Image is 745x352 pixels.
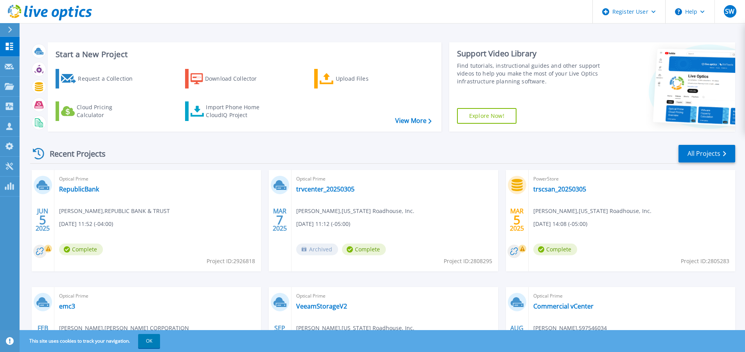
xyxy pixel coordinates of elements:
[22,334,160,348] span: This site uses cookies to track your navigation.
[314,69,401,88] a: Upload Files
[59,207,170,215] span: [PERSON_NAME] , REPUBLIC BANK & TRUST
[457,49,603,59] div: Support Video Library
[59,302,75,310] a: emc3
[206,103,267,119] div: Import Phone Home CloudIQ Project
[35,206,50,234] div: JUN 2025
[59,185,99,193] a: RepublicBank
[30,144,116,163] div: Recent Projects
[59,175,256,183] span: Optical Prime
[207,257,255,265] span: Project ID: 2926818
[276,217,283,223] span: 7
[513,217,520,223] span: 5
[138,334,160,348] button: OK
[296,175,493,183] span: Optical Prime
[444,257,492,265] span: Project ID: 2808295
[296,185,355,193] a: trvcenter_20250305
[39,217,46,223] span: 5
[457,62,603,85] div: Find tutorials, instructional guides and other support videos to help you make the most of your L...
[59,324,189,332] span: [PERSON_NAME] , [PERSON_NAME] CORPORATION
[533,292,731,300] span: Optical Prime
[336,71,398,87] div: Upload Files
[296,207,414,215] span: [PERSON_NAME] , [US_STATE] Roadhouse, Inc.
[296,220,350,228] span: [DATE] 11:12 (-05:00)
[185,69,272,88] a: Download Collector
[59,220,113,228] span: [DATE] 11:52 (-04:00)
[272,206,287,234] div: MAR 2025
[533,244,577,255] span: Complete
[59,292,256,300] span: Optical Prime
[533,185,586,193] a: trscsan_20250305
[59,244,103,255] span: Complete
[272,323,287,351] div: SEP 2024
[678,145,735,162] a: All Projects
[533,220,587,228] span: [DATE] 14:08 (-05:00)
[78,71,140,87] div: Request a Collection
[457,108,516,124] a: Explore Now!
[35,323,50,351] div: FEB 2025
[533,175,731,183] span: PowerStore
[725,8,734,14] span: SW
[77,103,139,119] div: Cloud Pricing Calculator
[205,71,268,87] div: Download Collector
[509,206,524,234] div: MAR 2025
[56,50,431,59] h3: Start a New Project
[533,207,651,215] span: [PERSON_NAME] , [US_STATE] Roadhouse, Inc.
[56,101,143,121] a: Cloud Pricing Calculator
[296,324,414,332] span: [PERSON_NAME] , [US_STATE] Roadhouse, Inc.
[533,302,594,310] a: Commercial vCenter
[296,302,347,310] a: VeeamStorageV2
[342,244,386,255] span: Complete
[296,292,493,300] span: Optical Prime
[509,323,524,351] div: AUG 2023
[56,69,143,88] a: Request a Collection
[296,244,338,255] span: Archived
[395,117,432,125] a: View More
[533,324,607,332] span: [PERSON_NAME] , 597546034
[681,257,729,265] span: Project ID: 2805283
